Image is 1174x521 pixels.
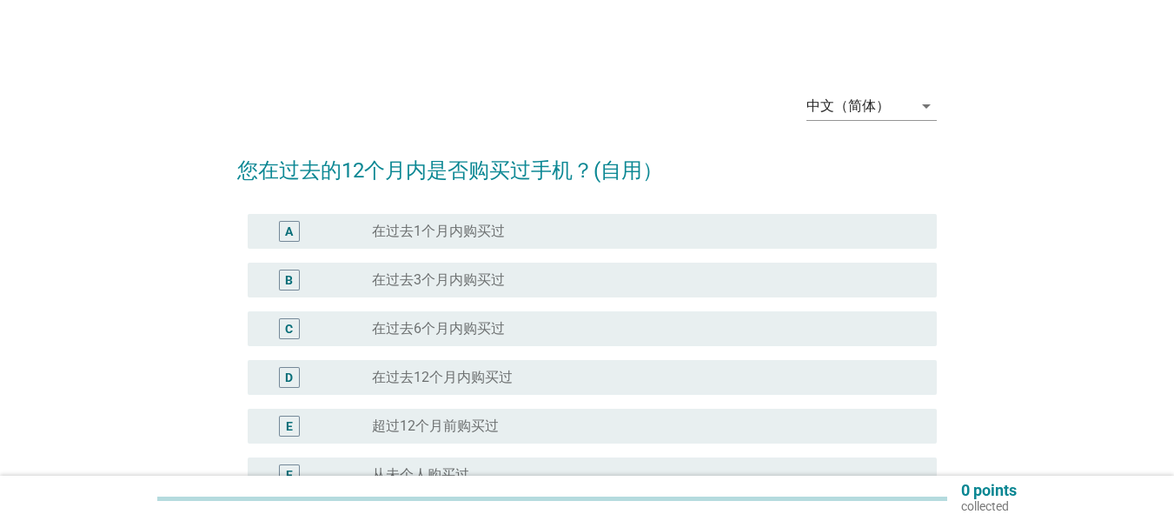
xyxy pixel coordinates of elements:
label: 在过去12个月内购买过 [372,369,513,386]
div: C [285,320,293,338]
div: D [285,369,293,387]
label: 从未个人购买过 [372,466,469,484]
div: 中文（简体） [806,98,890,114]
i: arrow_drop_down [916,96,937,117]
label: 在过去1个月内购买过 [372,223,505,240]
div: E [286,417,293,436]
label: 超过12个月前购买过 [372,417,499,435]
label: 在过去3个月内购买过 [372,271,505,289]
p: 0 points [961,483,1017,498]
div: A [285,223,293,241]
p: collected [961,498,1017,514]
div: F [286,466,293,484]
div: B [285,271,293,290]
label: 在过去6个月内购买过 [372,320,505,337]
h2: 您在过去的12个月内是否购买过手机？(自用） [237,137,937,186]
